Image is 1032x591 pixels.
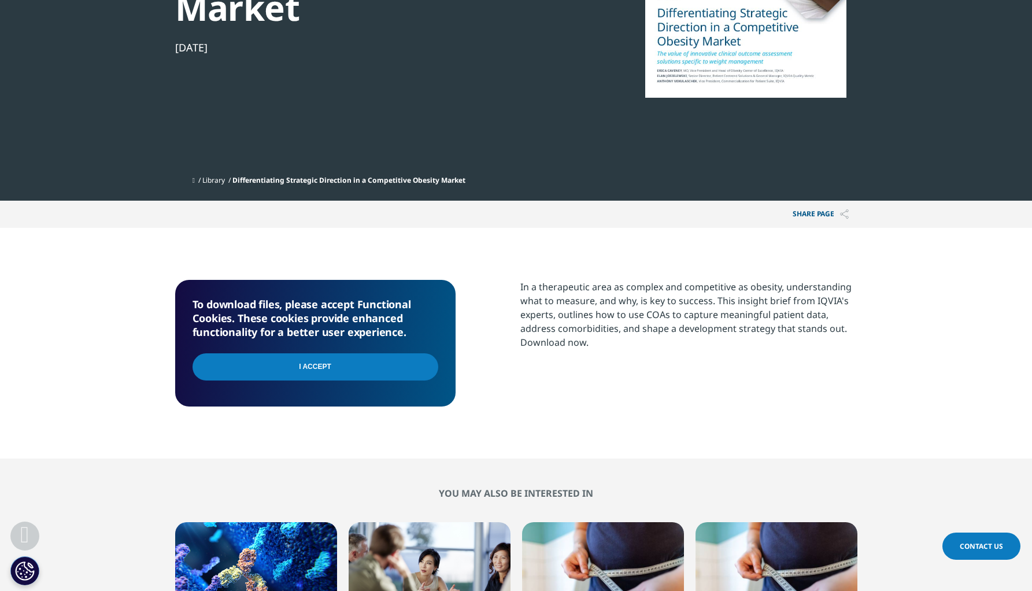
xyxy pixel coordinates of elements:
[840,209,849,219] img: Share PAGE
[784,201,857,228] button: Share PAGEShare PAGE
[175,487,857,499] h2: You may also be interested in
[520,280,857,358] p: In a therapeutic area as complex and competitive as obesity, understanding what to measure, and w...
[784,201,857,228] p: Share PAGE
[232,175,465,185] span: Differentiating Strategic Direction in a Competitive Obesity Market
[175,40,572,54] div: [DATE]
[942,533,1020,560] a: Contact Us
[960,541,1003,551] span: Contact Us
[193,353,438,381] input: I Accept
[193,297,438,339] h5: To download files, please accept Functional Cookies. These cookies provide enhanced functionality...
[10,556,39,585] button: Cookie Settings
[202,175,225,185] a: Library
